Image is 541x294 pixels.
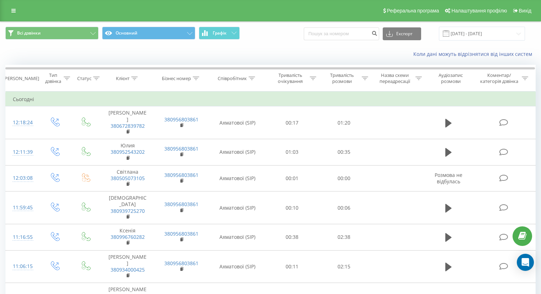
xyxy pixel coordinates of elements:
div: 11:16:55 [13,230,32,244]
div: Тривалість розмови [324,72,360,84]
td: 00:06 [318,191,370,224]
div: Назва схеми переадресації [376,72,414,84]
td: Ахматової (SIP) [208,250,266,283]
td: 02:15 [318,250,370,283]
div: Тип дзвінка [45,72,62,84]
span: Вихід [519,8,531,14]
td: [DEMOGRAPHIC_DATA] [101,191,154,224]
td: Світлана [101,165,154,191]
td: [PERSON_NAME] [101,250,154,283]
span: Розмова не відбулась [435,172,462,185]
a: 380952543202 [111,148,145,155]
span: Всі дзвінки [17,30,41,36]
span: Реферальна програма [387,8,439,14]
a: 380505073105 [111,175,145,182]
td: Ахматової (SIP) [208,165,266,191]
a: 380672839782 [111,122,145,129]
td: Ахматової (SIP) [208,106,266,139]
button: Всі дзвінки [5,27,99,40]
a: Коли дані можуть відрізнятися вiд інших систем [413,51,536,57]
td: 02:38 [318,224,370,251]
td: Ахматової (SIP) [208,139,266,166]
div: Статус [77,75,91,82]
td: Ксенія [101,224,154,251]
div: Клієнт [116,75,129,82]
td: 00:01 [266,165,318,191]
div: Коментар/категорія дзвінка [478,72,520,84]
div: Бізнес номер [162,75,191,82]
div: 12:18:24 [13,116,32,130]
td: Юлия [101,139,154,166]
a: 380939725270 [111,208,145,214]
a: 380956803861 [164,201,198,208]
div: 12:11:39 [13,145,32,159]
a: 380956803861 [164,172,198,178]
span: Графік [213,31,227,36]
a: 380996760282 [111,233,145,240]
a: 380956803861 [164,230,198,237]
td: 01:03 [266,139,318,166]
div: Open Intercom Messenger [517,254,534,271]
td: Ахматової (SIP) [208,224,266,251]
div: Тривалість очікування [273,72,308,84]
a: 380956803861 [164,260,198,267]
div: [PERSON_NAME] [3,75,39,82]
td: 00:11 [266,250,318,283]
td: 00:00 [318,165,370,191]
span: Налаштування профілю [451,8,507,14]
input: Пошук за номером [304,27,379,40]
td: 00:10 [266,191,318,224]
div: 11:59:45 [13,201,32,215]
td: Ахматової (SIP) [208,191,266,224]
td: 00:35 [318,139,370,166]
button: Основний [102,27,195,40]
div: 11:06:15 [13,259,32,273]
td: 00:17 [266,106,318,139]
div: Аудіозапис розмови [430,72,472,84]
div: Співробітник [218,75,247,82]
div: 12:03:08 [13,171,32,185]
td: 01:20 [318,106,370,139]
a: 380934000425 [111,266,145,273]
a: 380956803861 [164,145,198,152]
a: 380956803861 [164,116,198,123]
td: [PERSON_NAME] [101,106,154,139]
td: 00:38 [266,224,318,251]
td: Сьогодні [6,92,536,106]
button: Графік [199,27,240,40]
button: Експорт [383,27,421,40]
